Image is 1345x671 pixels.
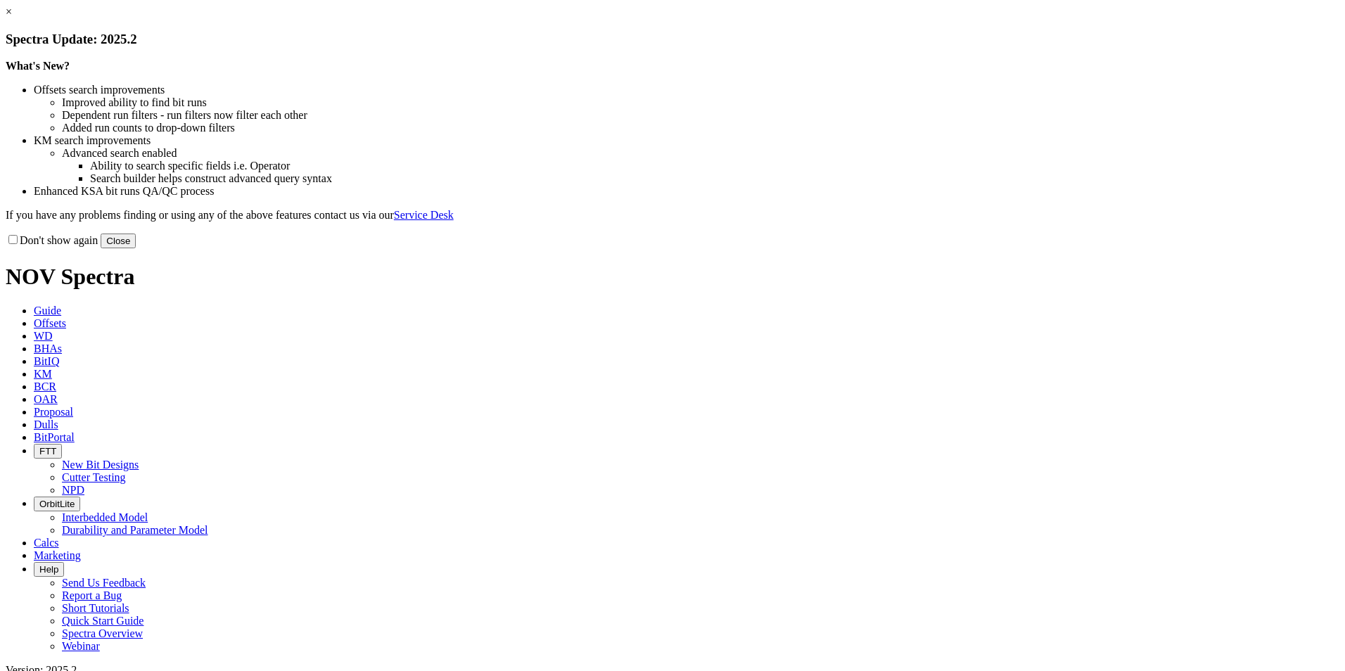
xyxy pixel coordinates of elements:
li: Dependent run filters - run filters now filter each other [62,109,1339,122]
span: Calcs [34,537,59,549]
a: Durability and Parameter Model [62,524,208,536]
li: Advanced search enabled [62,147,1339,160]
span: Dulls [34,418,58,430]
span: Offsets [34,317,66,329]
span: BitPortal [34,431,75,443]
span: OrbitLite [39,499,75,509]
a: Short Tutorials [62,602,129,614]
span: Guide [34,305,61,317]
span: KM [34,368,52,380]
a: Webinar [62,640,100,652]
a: Spectra Overview [62,627,143,639]
span: Proposal [34,406,73,418]
a: Interbedded Model [62,511,148,523]
span: BitIQ [34,355,59,367]
li: Enhanced KSA bit runs QA/QC process [34,185,1339,198]
input: Don't show again [8,235,18,244]
h3: Spectra Update: 2025.2 [6,32,1339,47]
a: Cutter Testing [62,471,126,483]
li: Search builder helps construct advanced query syntax [90,172,1339,185]
strong: What's New? [6,60,70,72]
h1: NOV Spectra [6,264,1339,290]
label: Don't show again [6,234,98,246]
a: × [6,6,12,18]
span: BHAs [34,343,62,354]
p: If you have any problems finding or using any of the above features contact us via our [6,209,1339,222]
span: Help [39,564,58,575]
button: Close [101,234,136,248]
span: WD [34,330,53,342]
li: KM search improvements [34,134,1339,147]
li: Offsets search improvements [34,84,1339,96]
span: Marketing [34,549,81,561]
span: FTT [39,446,56,456]
a: Service Desk [394,209,454,221]
a: Report a Bug [62,589,122,601]
a: NPD [62,484,84,496]
a: Send Us Feedback [62,577,146,589]
li: Ability to search specific fields i.e. Operator [90,160,1339,172]
a: Quick Start Guide [62,615,144,627]
span: BCR [34,381,56,392]
li: Added run counts to drop-down filters [62,122,1339,134]
li: Improved ability to find bit runs [62,96,1339,109]
a: New Bit Designs [62,459,139,471]
span: OAR [34,393,58,405]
